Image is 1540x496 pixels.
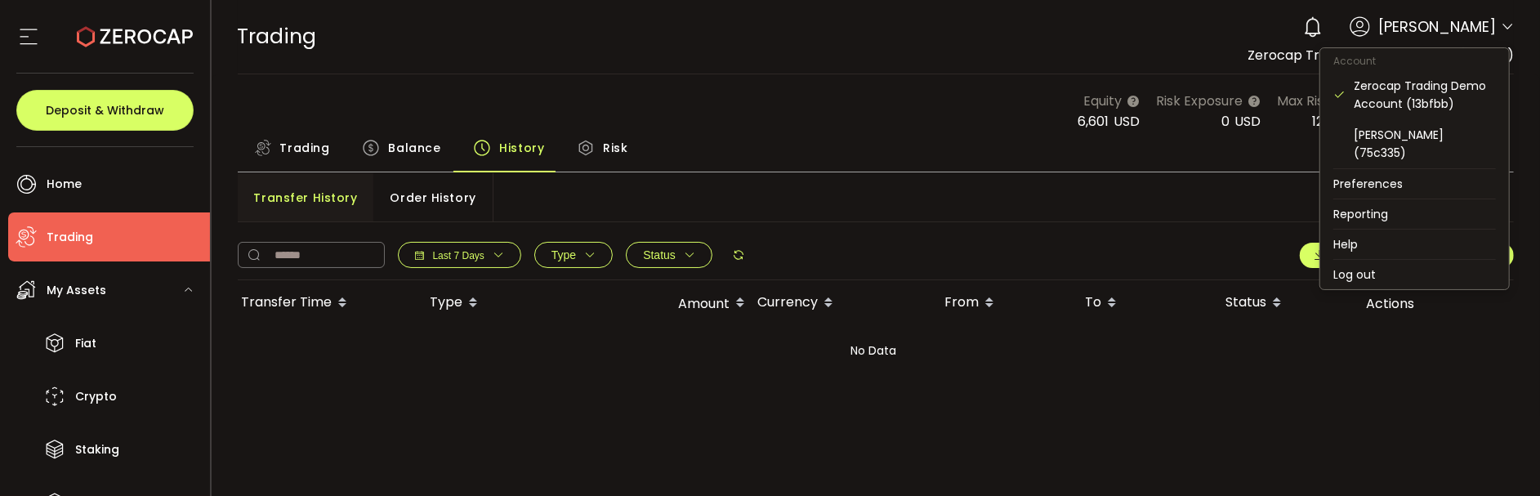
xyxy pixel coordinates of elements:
span: Risk [603,132,627,164]
span: Home [47,172,82,196]
div: Zerocap Trading Demo Account (13bfbb) [1354,77,1496,113]
span: Order History [390,181,475,214]
span: Balance [388,132,440,164]
div: [PERSON_NAME] (75c335) [1354,126,1496,162]
button: Type [534,242,613,268]
div: Currency [754,289,941,317]
button: Deposit & Withdraw [16,90,194,131]
span: Transfer History [254,181,358,214]
span: [PERSON_NAME] [1378,16,1496,38]
span: 0 [1221,112,1230,131]
span: Fiat [75,332,96,355]
span: History [499,132,544,164]
span: Risk Exposure [1156,91,1243,111]
span: My Assets [47,279,106,302]
span: Equity [1083,91,1122,111]
span: Staking [75,438,119,462]
div: Type [426,289,567,317]
span: USD [1114,112,1140,131]
li: Preferences [1320,169,1509,199]
span: 12,000 [1312,112,1350,131]
span: Trading [238,22,317,51]
span: Trading [47,226,93,249]
span: Status [643,248,676,261]
div: From [941,289,1082,317]
span: Type [551,248,576,261]
span: Deposit & Withdraw [46,105,164,116]
li: Reporting [1320,199,1509,229]
span: USD [1234,112,1261,131]
li: Help [1320,230,1509,259]
li: Log out [1320,260,1509,289]
div: Actions [1363,294,1510,313]
span: 6,601 [1078,112,1109,131]
div: Amount [567,289,754,317]
div: No Data [238,326,1510,375]
span: Zerocap Trading Demo Account (13bfbb) [1248,46,1514,65]
div: Status [1222,289,1363,317]
div: Transfer Time [238,289,426,317]
span: Account [1320,54,1389,68]
div: To [1082,289,1222,317]
iframe: Chat Widget [1458,418,1540,496]
span: Max Risk Limit [1277,91,1364,111]
span: Crypto [75,385,117,409]
button: Status [626,242,712,268]
span: Last 7 Days [433,250,484,261]
button: Last 7 Days [398,242,521,268]
span: Trading [280,132,330,164]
